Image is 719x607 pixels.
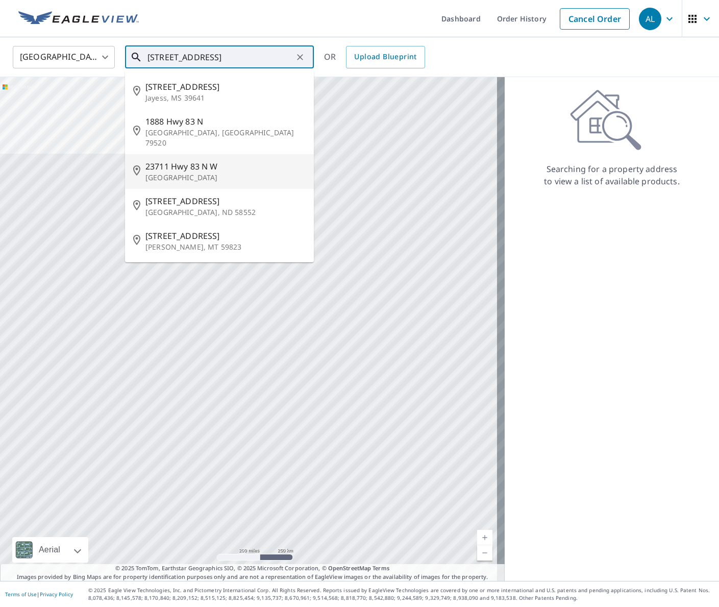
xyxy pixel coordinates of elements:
[328,564,371,572] a: OpenStreetMap
[40,591,73,598] a: Privacy Policy
[145,160,306,173] span: 23711 Hwy 83 N W
[88,587,714,602] p: © 2025 Eagle View Technologies, Inc. and Pictometry International Corp. All Rights Reserved. Repo...
[560,8,630,30] a: Cancel Order
[293,50,307,64] button: Clear
[145,173,306,183] p: [GEOGRAPHIC_DATA]
[477,545,492,561] a: Current Level 5, Zoom Out
[145,115,306,128] span: 1888 Hwy 83 N
[145,195,306,207] span: [STREET_ADDRESS]
[543,163,680,187] p: Searching for a property address to view a list of available products.
[145,81,306,93] span: [STREET_ADDRESS]
[145,128,306,148] p: [GEOGRAPHIC_DATA], [GEOGRAPHIC_DATA] 79520
[5,591,73,597] p: |
[115,564,389,573] span: © 2025 TomTom, Earthstar Geographics SIO, © 2025 Microsoft Corporation, ©
[346,46,425,68] a: Upload Blueprint
[373,564,389,572] a: Terms
[145,207,306,217] p: [GEOGRAPHIC_DATA], ND 58552
[324,46,425,68] div: OR
[639,8,661,30] div: AL
[36,537,63,563] div: Aerial
[18,11,139,27] img: EV Logo
[12,537,88,563] div: Aerial
[145,242,306,252] p: [PERSON_NAME], MT 59823
[145,230,306,242] span: [STREET_ADDRESS]
[13,43,115,71] div: [GEOGRAPHIC_DATA]
[354,51,416,63] span: Upload Blueprint
[5,591,37,598] a: Terms of Use
[145,93,306,103] p: Jayess, MS 39641
[477,530,492,545] a: Current Level 5, Zoom In
[147,43,293,71] input: Search by address or latitude-longitude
